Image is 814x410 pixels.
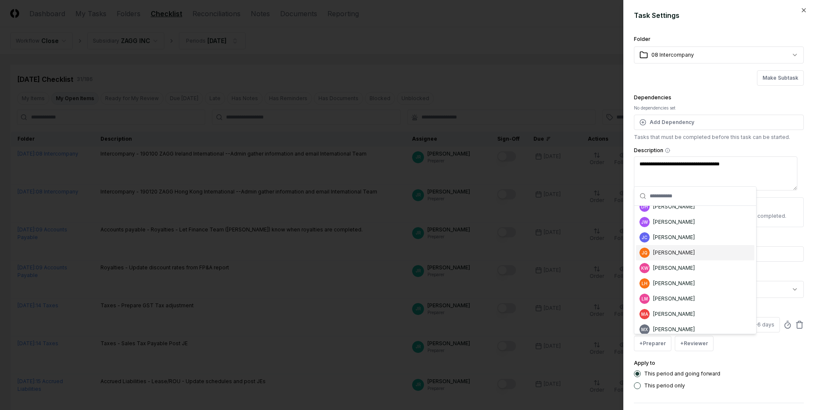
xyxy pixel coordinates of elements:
[665,148,670,153] button: Description
[642,280,648,287] span: LH
[634,115,804,130] button: Add Dependency
[757,70,804,86] button: Make Subtask
[641,204,648,210] span: DH
[644,371,720,376] label: This period and going forward
[641,265,648,271] span: KW
[634,36,651,42] label: Folder
[634,206,756,334] div: Suggestions
[653,280,695,287] div: [PERSON_NAME]
[738,317,780,332] button: +6 days
[653,310,695,318] div: [PERSON_NAME]
[653,218,695,226] div: [PERSON_NAME]
[653,203,695,211] div: [PERSON_NAME]
[653,326,695,333] div: [PERSON_NAME]
[642,250,648,256] span: JQ
[634,336,671,351] button: +Preparer
[675,336,714,351] button: +Reviewer
[641,311,648,318] span: MA
[634,148,804,153] label: Description
[634,94,671,101] label: Dependencies
[653,295,695,303] div: [PERSON_NAME]
[644,383,685,388] label: This period only
[634,133,804,141] p: Tasks that must be completed before this task can be started.
[653,249,695,257] div: [PERSON_NAME]
[653,234,695,241] div: [PERSON_NAME]
[634,105,804,111] div: No dependencies set
[634,360,655,366] label: Apply to
[641,219,648,225] span: JW
[642,296,648,302] span: LM
[634,10,804,20] h2: Task Settings
[642,234,648,241] span: JC
[653,264,695,272] div: [PERSON_NAME]
[641,326,648,333] span: MX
